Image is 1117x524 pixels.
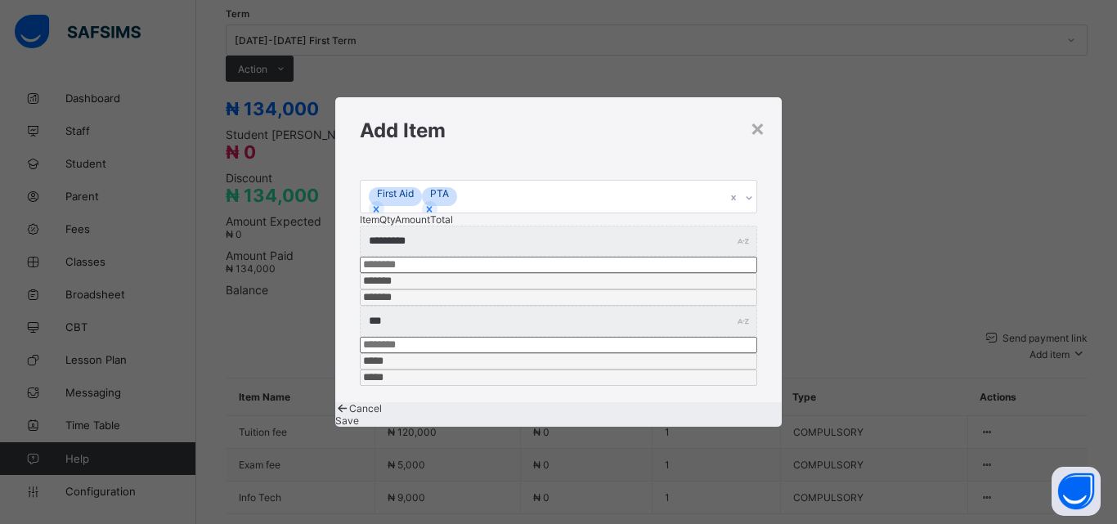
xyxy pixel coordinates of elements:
[360,119,757,142] h1: Add Item
[1052,467,1101,516] button: Open asap
[430,205,453,234] span: Total
[422,187,457,199] div: PTA
[335,414,359,427] span: Save
[750,114,765,141] div: ×
[395,205,430,234] span: Amount
[369,187,422,199] div: First Aid
[349,402,382,414] span: Cancel
[360,205,379,234] span: Item
[379,205,395,234] span: Qty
